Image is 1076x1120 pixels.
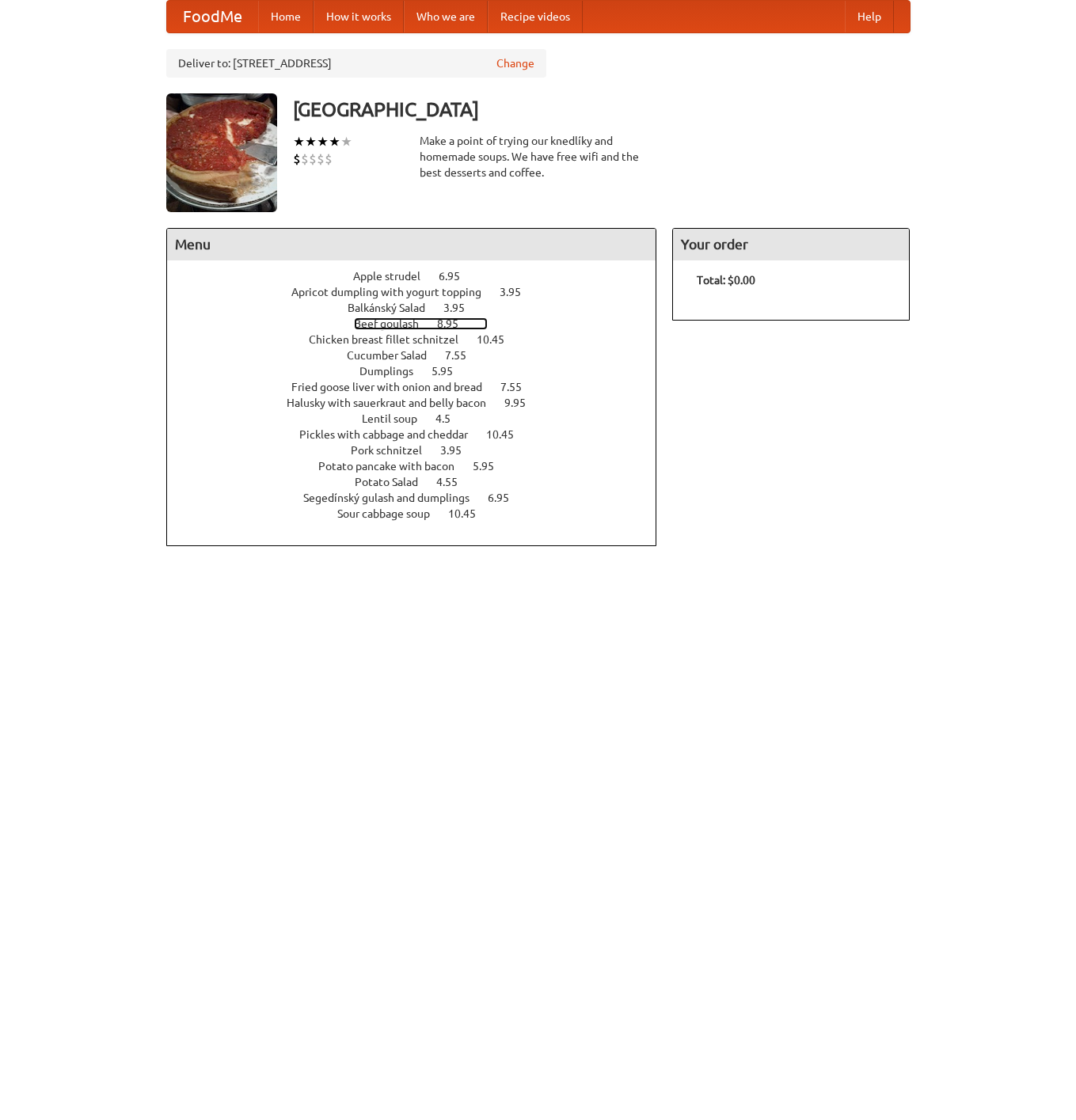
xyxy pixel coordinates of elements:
div: Deliver to: [STREET_ADDRESS] [166,49,546,78]
li: ★ [340,133,352,150]
span: Sour cabbage soup [337,507,446,520]
span: Pork schnitzel [351,444,438,457]
a: Home [258,1,314,32]
span: 4.55 [436,476,473,488]
span: Dumplings [359,365,429,378]
a: Beef goulash 8.95 [354,317,488,330]
a: Segedínský gulash and dumplings 6.95 [303,492,538,504]
span: Fried goose liver with onion and bread [291,381,498,393]
h4: Menu [167,229,656,260]
li: ★ [305,133,317,150]
span: Halusky with sauerkraut and belly bacon [287,397,502,409]
li: ★ [317,133,329,150]
a: Lentil soup 4.5 [362,412,480,425]
a: Who we are [404,1,488,32]
a: FoodMe [167,1,258,32]
li: ★ [293,133,305,150]
span: 3.95 [440,444,477,457]
span: Potato Salad [355,476,434,488]
b: Total: $0.00 [697,274,755,287]
a: Balkánský Salad 3.95 [348,302,494,314]
span: 3.95 [500,286,537,298]
a: How it works [314,1,404,32]
a: Dumplings 5.95 [359,365,482,378]
a: Halusky with sauerkraut and belly bacon 9.95 [287,397,555,409]
span: Apricot dumpling with yogurt topping [291,286,497,298]
li: $ [325,150,333,168]
span: Lentil soup [362,412,433,425]
a: Apple strudel 6.95 [353,270,489,283]
span: Apple strudel [353,270,436,283]
a: Apricot dumpling with yogurt topping 3.95 [291,286,550,298]
span: 6.95 [439,270,476,283]
div: Make a point of trying our knedlíky and homemade soups. We have free wifi and the best desserts a... [420,133,657,180]
a: Chicken breast fillet schnitzel 10.45 [309,333,534,346]
span: Chicken breast fillet schnitzel [309,333,474,346]
span: Pickles with cabbage and cheddar [299,428,484,441]
span: 5.95 [473,460,510,473]
li: $ [317,150,325,168]
a: Sour cabbage soup 10.45 [337,507,505,520]
a: Potato pancake with bacon 5.95 [318,460,523,473]
span: Segedínský gulash and dumplings [303,492,485,504]
span: 7.55 [500,381,538,393]
li: $ [309,150,317,168]
a: Pork schnitzel 3.95 [351,444,491,457]
span: 10.45 [448,507,492,520]
li: $ [301,150,309,168]
h4: Your order [673,229,909,260]
img: angular.jpg [166,93,277,212]
a: Fried goose liver with onion and bread 7.55 [291,381,551,393]
span: 4.5 [435,412,466,425]
li: $ [293,150,301,168]
a: Potato Salad 4.55 [355,476,487,488]
span: 10.45 [486,428,530,441]
span: Cucumber Salad [347,349,443,362]
span: 9.95 [504,397,542,409]
span: Potato pancake with bacon [318,460,470,473]
h3: [GEOGRAPHIC_DATA] [293,93,911,125]
a: Pickles with cabbage and cheddar 10.45 [299,428,543,441]
span: Balkánský Salad [348,302,441,314]
span: 6.95 [488,492,525,504]
span: Beef goulash [354,317,435,330]
a: Help [845,1,894,32]
a: Recipe videos [488,1,583,32]
li: ★ [329,133,340,150]
span: 5.95 [432,365,469,378]
span: 10.45 [477,333,520,346]
a: Cucumber Salad 7.55 [347,349,496,362]
a: Change [496,55,534,71]
span: 8.95 [437,317,474,330]
span: 3.95 [443,302,481,314]
span: 7.55 [445,349,482,362]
